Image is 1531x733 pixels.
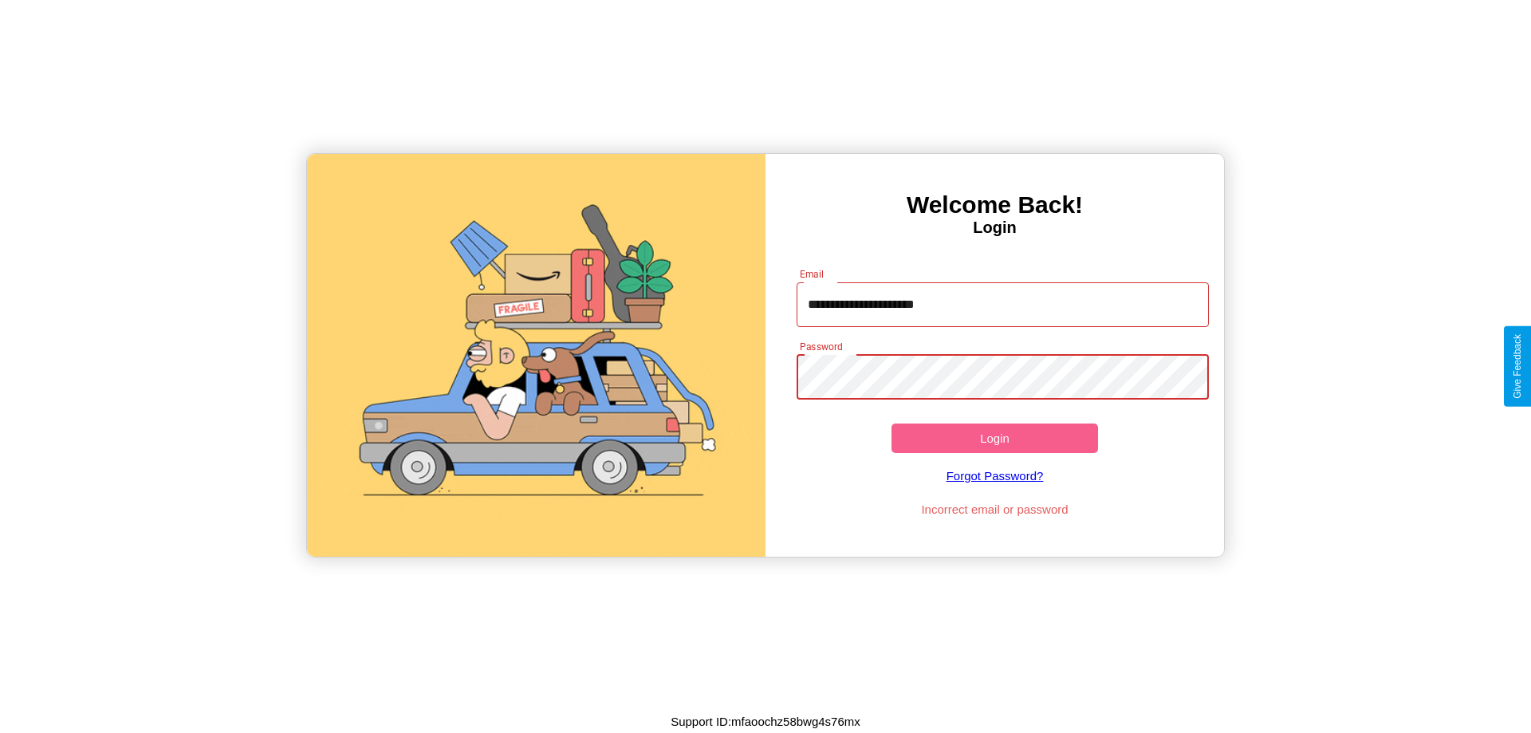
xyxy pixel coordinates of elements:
[307,154,765,557] img: gif
[671,711,860,732] p: Support ID: mfaoochz58bwg4s76mx
[789,499,1202,520] p: Incorrect email or password
[800,340,842,353] label: Password
[1512,334,1523,399] div: Give Feedback
[800,267,825,281] label: Email
[765,191,1224,219] h3: Welcome Back!
[891,424,1098,453] button: Login
[789,453,1202,499] a: Forgot Password?
[765,219,1224,237] h4: Login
